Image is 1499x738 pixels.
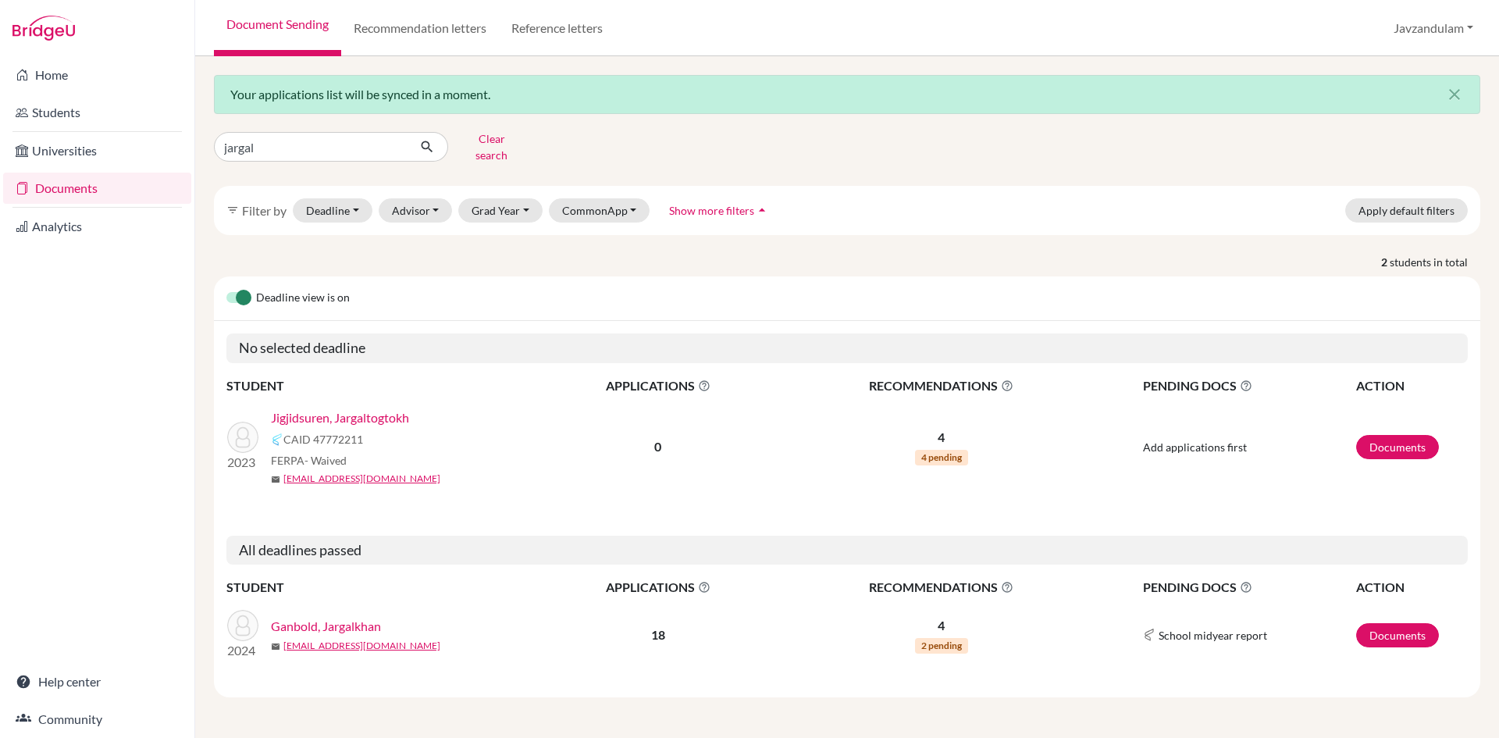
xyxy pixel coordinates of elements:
[1159,627,1267,644] span: School midyear report
[656,198,783,223] button: Show more filtersarrow_drop_up
[539,376,777,395] span: APPLICATIONS
[214,132,408,162] input: Find student by name...
[915,638,968,654] span: 2 pending
[3,211,191,242] a: Analytics
[214,75,1480,114] div: Your applications list will be synced in a moment.
[458,198,543,223] button: Grad Year
[1143,440,1247,454] span: Add applications first
[227,453,258,472] p: 2023
[271,475,280,484] span: mail
[1345,198,1468,223] button: Apply default filters
[3,59,191,91] a: Home
[271,408,409,427] a: Jigjidsuren, Jargaltogtokh
[271,642,280,651] span: mail
[669,204,754,217] span: Show more filters
[283,639,440,653] a: [EMAIL_ADDRESS][DOMAIN_NAME]
[226,536,1468,565] h5: All deadlines passed
[283,472,440,486] a: [EMAIL_ADDRESS][DOMAIN_NAME]
[293,198,372,223] button: Deadline
[1356,623,1439,647] a: Documents
[3,135,191,166] a: Universities
[778,428,1105,447] p: 4
[242,203,287,218] span: Filter by
[271,617,381,636] a: Ganbold, Jargalkhan
[549,198,650,223] button: CommonApp
[1143,376,1355,395] span: PENDING DOCS
[1430,76,1479,113] button: Close
[915,450,968,465] span: 4 pending
[379,198,453,223] button: Advisor
[1356,435,1439,459] a: Documents
[654,439,661,454] b: 0
[227,641,258,660] p: 2024
[778,578,1105,597] span: RECOMMENDATIONS
[3,704,191,735] a: Community
[651,627,665,642] b: 18
[226,376,539,396] th: STUDENT
[778,376,1105,395] span: RECOMMENDATIONS
[256,289,350,308] span: Deadline view is on
[1390,254,1480,270] span: students in total
[304,454,347,467] span: - Waived
[3,173,191,204] a: Documents
[3,97,191,128] a: Students
[1143,578,1355,597] span: PENDING DOCS
[778,616,1105,635] p: 4
[1143,629,1155,641] img: Common App logo
[227,610,258,641] img: Ganbold, Jargalkhan
[539,578,777,597] span: APPLICATIONS
[1355,577,1468,597] th: ACTION
[1355,376,1468,396] th: ACTION
[1381,254,1390,270] strong: 2
[1387,13,1480,43] button: Javzandulam
[226,577,539,597] th: STUDENT
[271,452,347,469] span: FERPA
[227,422,258,453] img: Jigjidsuren, Jargaltogtokh
[283,431,363,447] span: CAID 47772211
[226,204,239,216] i: filter_list
[448,127,535,167] button: Clear search
[226,333,1468,363] h5: No selected deadline
[1445,85,1464,104] i: close
[12,16,75,41] img: Bridge-U
[754,202,770,218] i: arrow_drop_up
[271,433,283,446] img: Common App logo
[3,666,191,697] a: Help center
